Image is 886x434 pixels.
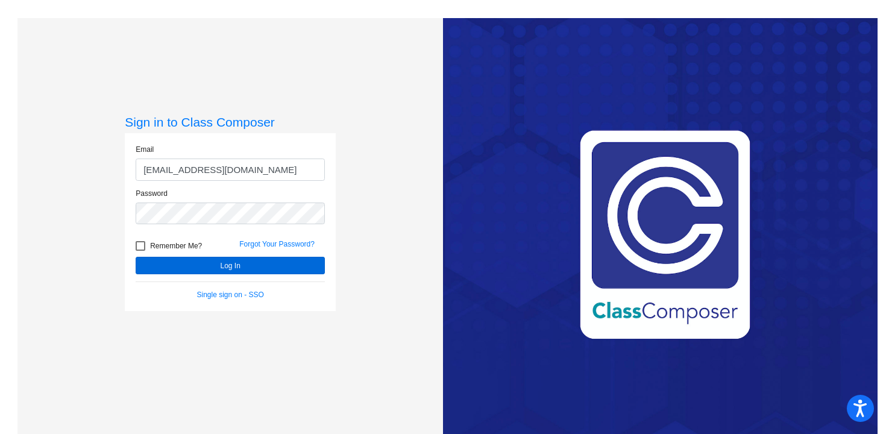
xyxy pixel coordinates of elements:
h3: Sign in to Class Composer [125,115,336,130]
a: Single sign on - SSO [197,291,264,299]
a: Forgot Your Password? [239,240,315,248]
label: Email [136,144,154,155]
label: Password [136,188,168,199]
button: Log In [136,257,325,274]
span: Remember Me? [150,239,202,253]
